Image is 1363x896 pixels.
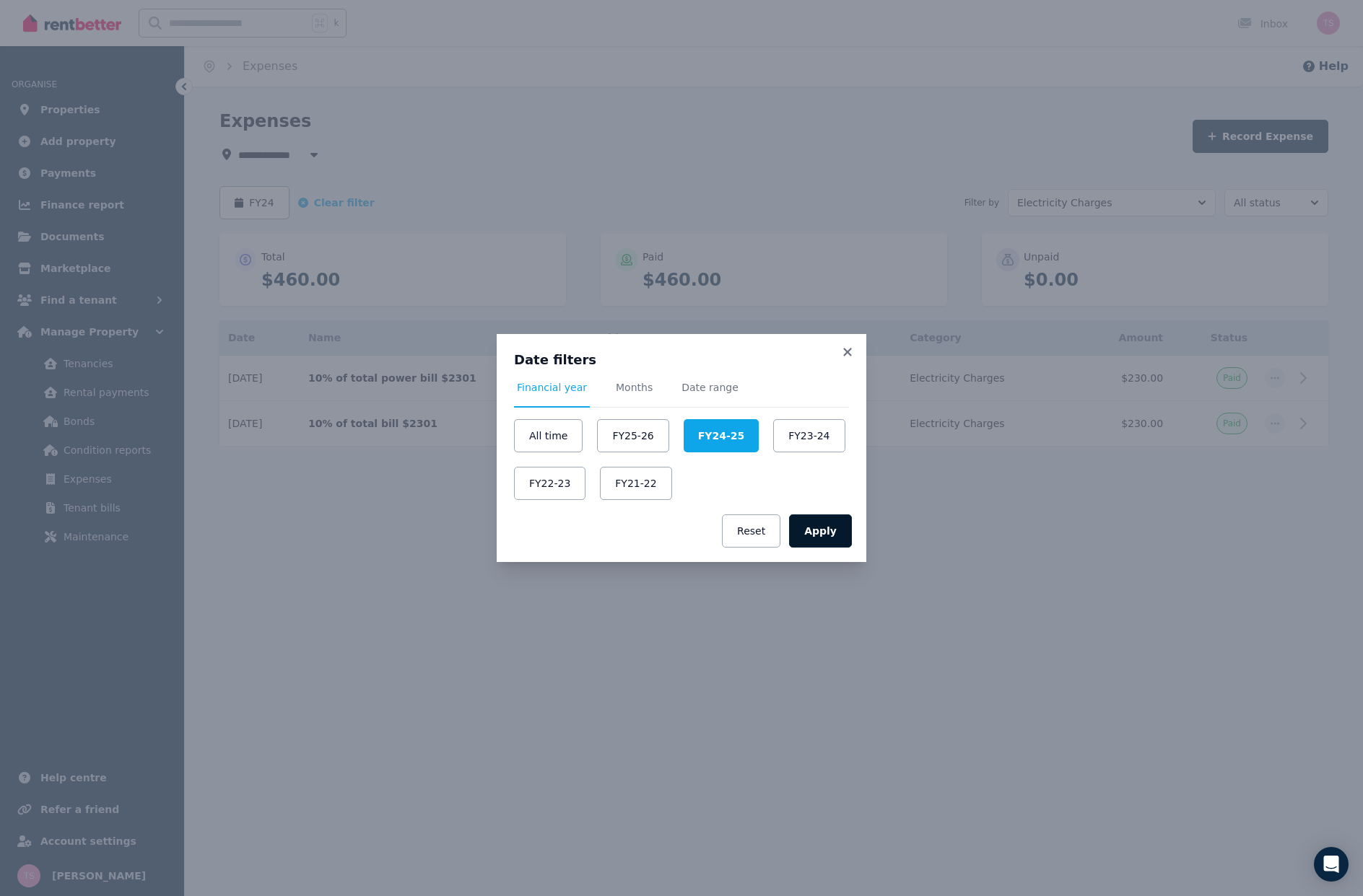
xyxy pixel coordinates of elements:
button: Apply [789,514,852,548]
button: FY24-25 [684,419,759,452]
h3: Date filters [514,351,849,369]
button: FY23-24 [773,419,845,452]
span: Financial year [517,380,587,395]
button: All time [514,419,583,452]
button: Reset [722,514,780,548]
button: FY22-23 [514,467,585,500]
span: Months [616,380,653,395]
button: FY25-26 [597,419,669,452]
span: Date range [681,380,739,395]
button: FY21-22 [600,467,671,500]
nav: Tabs [514,380,849,408]
div: Open Intercom Messenger [1314,847,1349,882]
